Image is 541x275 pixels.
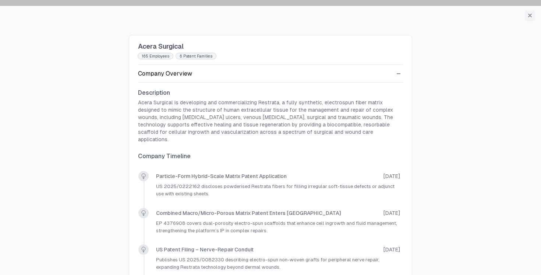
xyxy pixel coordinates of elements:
div: Company Overview [138,69,192,78]
p: US 2025/0222162 discloses powderised Restrata fibers for filling irregular soft-tissue defects or... [156,183,400,198]
h3: Description [138,88,403,97]
p: Publishes US 2025/0082330 describing electro-spun non-woven grafts for peripheral nerve repair, e... [156,256,400,271]
div: 165 employees [138,53,173,59]
p: EP 4376908 covers dual-porosity electro-spun scaffolds that enhance cell ingrowth and fluid manag... [156,220,400,234]
a: Particle-form hybrid-scale matrix patent application [156,173,287,180]
h1: Acera Surgical [138,41,403,52]
a: US patent filing – nerve-repair conduit [156,246,254,253]
span: [DATE] [383,173,400,180]
span: [DATE] [383,246,400,253]
h3: Company Timeline [138,152,403,161]
div: 6 Patent Families [176,53,216,59]
a: Combined macro/micro-porous matrix patent enters [GEOGRAPHIC_DATA] [156,209,341,217]
p: Acera Surgical is developing and commercializing Restrata, a fully synthetic, electrospun fiber m... [138,99,403,143]
span: [DATE] [383,209,400,217]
